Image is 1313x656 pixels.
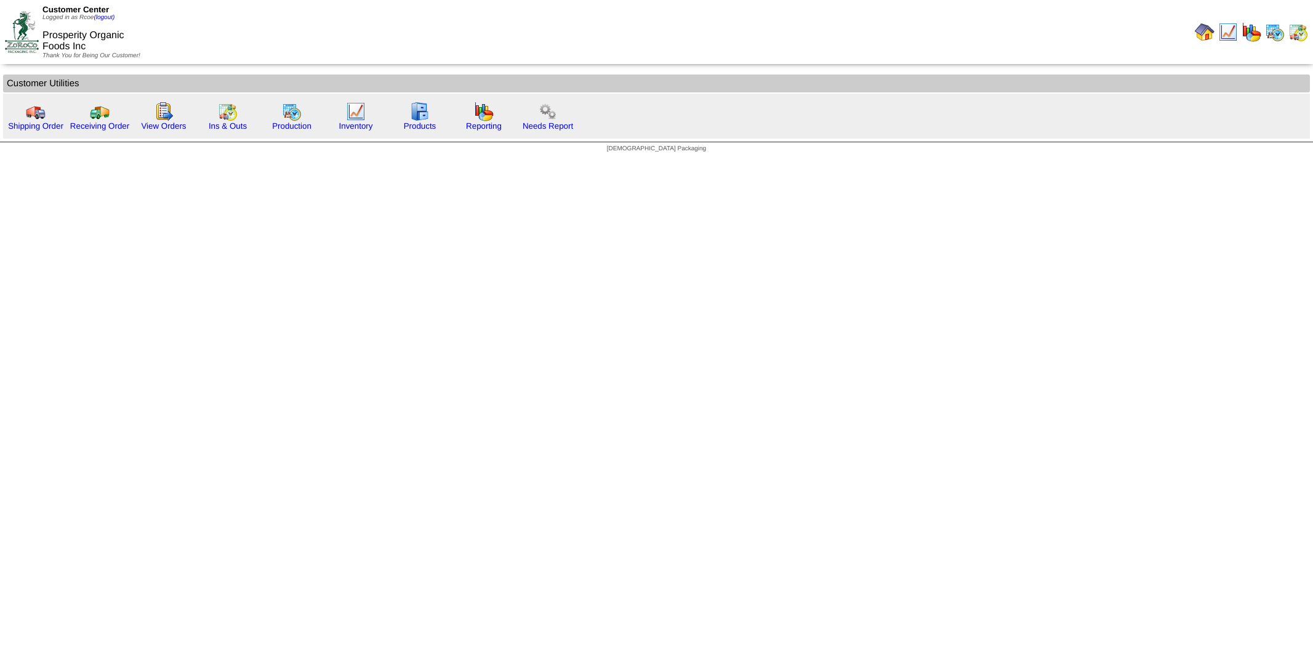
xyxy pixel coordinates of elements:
[141,121,186,131] a: View Orders
[404,121,436,131] a: Products
[42,14,114,21] span: Logged in as Rcoe
[346,102,366,121] img: line_graph.gif
[209,121,247,131] a: Ins & Outs
[1288,22,1308,42] img: calendarinout.gif
[339,121,373,131] a: Inventory
[1218,22,1238,42] img: line_graph.gif
[1242,22,1261,42] img: graph.gif
[218,102,238,121] img: calendarinout.gif
[90,102,110,121] img: truck2.gif
[538,102,558,121] img: workflow.png
[94,14,114,21] a: (logout)
[272,121,311,131] a: Production
[5,11,39,52] img: ZoRoCo_Logo(Green%26Foil)%20jpg.webp
[607,145,706,152] span: [DEMOGRAPHIC_DATA] Packaging
[26,102,46,121] img: truck.gif
[466,121,502,131] a: Reporting
[42,5,109,14] span: Customer Center
[154,102,174,121] img: workorder.gif
[1195,22,1215,42] img: home.gif
[474,102,494,121] img: graph.gif
[8,121,63,131] a: Shipping Order
[42,30,124,52] span: Prosperity Organic Foods Inc
[410,102,430,121] img: cabinet.gif
[523,121,573,131] a: Needs Report
[1265,22,1285,42] img: calendarprod.gif
[70,121,129,131] a: Receiving Order
[42,52,140,59] span: Thank You for Being Our Customer!
[282,102,302,121] img: calendarprod.gif
[3,75,1310,92] td: Customer Utilities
